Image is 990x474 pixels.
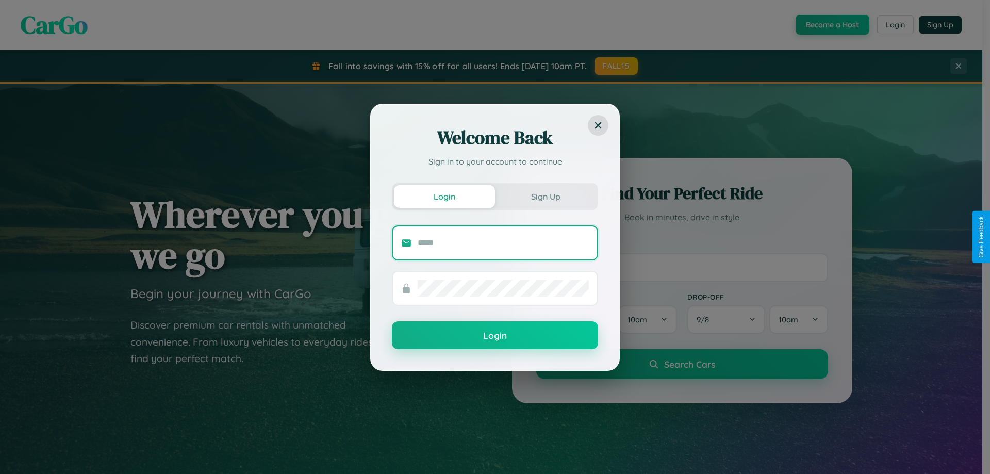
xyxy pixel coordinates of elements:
[495,185,596,208] button: Sign Up
[392,125,598,150] h2: Welcome Back
[978,216,985,258] div: Give Feedback
[394,185,495,208] button: Login
[392,155,598,168] p: Sign in to your account to continue
[392,321,598,349] button: Login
